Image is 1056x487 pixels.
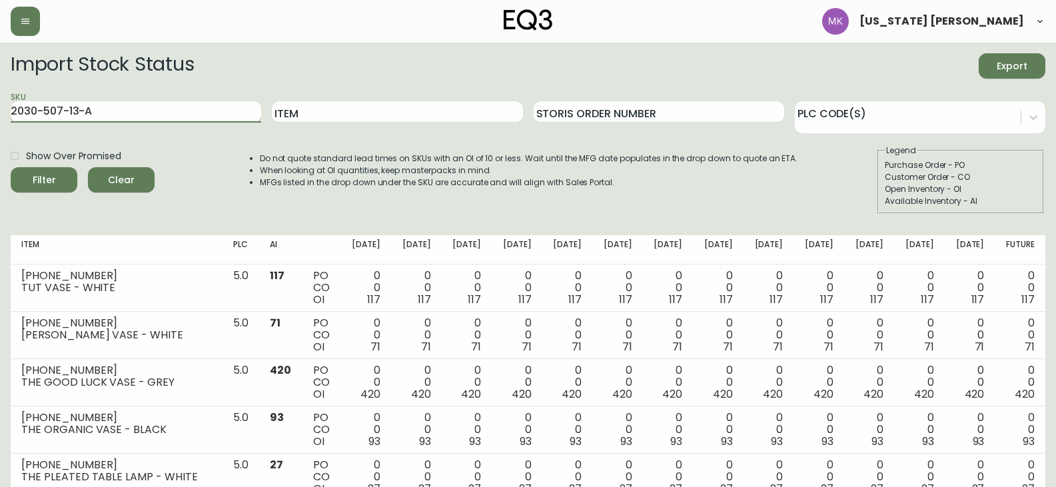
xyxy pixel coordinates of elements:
span: 93 [670,434,682,449]
span: 117 [770,292,783,307]
span: 71 [421,339,431,354]
td: 5.0 [223,264,259,312]
span: Clear [99,172,144,189]
span: 71 [873,339,883,354]
div: 0 0 [704,364,733,400]
div: 0 0 [654,270,683,306]
div: 0 0 [553,364,582,400]
div: 0 0 [654,412,683,448]
th: PLC [223,235,259,264]
th: [DATE] [844,235,895,264]
span: 420 [512,386,532,402]
div: [PERSON_NAME] VASE - WHITE [21,329,212,341]
div: 0 0 [855,270,884,306]
div: 0 0 [754,412,784,448]
div: 0 0 [754,364,784,400]
th: Future [995,235,1045,264]
button: Export [979,53,1045,79]
span: 420 [763,386,783,402]
span: 93 [520,434,532,449]
div: 0 0 [855,364,884,400]
span: 71 [823,339,833,354]
span: 93 [270,410,284,425]
div: 0 0 [452,317,482,353]
td: 5.0 [223,312,259,359]
div: PO CO [313,270,330,306]
span: 117 [870,292,883,307]
div: 0 0 [855,317,884,353]
span: [US_STATE] [PERSON_NAME] [859,16,1024,27]
div: 0 0 [704,270,733,306]
div: Customer Order - CO [885,171,1037,183]
div: 0 0 [553,317,582,353]
legend: Legend [885,145,917,157]
div: 0 0 [452,270,482,306]
div: [PHONE_NUMBER] [21,270,212,282]
div: PO CO [313,412,330,448]
span: 117 [720,292,733,307]
div: [PHONE_NUMBER] [21,317,212,329]
span: 420 [411,386,431,402]
div: 0 0 [452,412,482,448]
li: Do not quote standard lead times on SKUs with an OI of 10 or less. Wait until the MFG date popula... [260,153,798,165]
span: OI [313,339,324,354]
div: 0 0 [553,270,582,306]
th: [DATE] [391,235,442,264]
span: 93 [570,434,582,449]
th: [DATE] [894,235,945,264]
th: Item [11,235,223,264]
div: THE PLEATED TABLE LAMP - WHITE [21,471,212,483]
td: 5.0 [223,359,259,406]
th: [DATE] [341,235,392,264]
div: 0 0 [452,364,482,400]
span: 93 [368,434,380,449]
span: 71 [522,339,532,354]
span: 27 [270,457,283,472]
div: 0 0 [804,270,833,306]
th: [DATE] [542,235,593,264]
div: 0 0 [1005,364,1035,400]
th: [DATE] [643,235,694,264]
div: Open Inventory - OI [885,183,1037,195]
span: 420 [965,386,985,402]
span: OI [313,292,324,307]
div: 0 0 [352,412,381,448]
span: 420 [562,386,582,402]
span: 420 [863,386,883,402]
div: 0 0 [1005,317,1035,353]
th: [DATE] [492,235,542,264]
div: 0 0 [502,412,532,448]
span: 117 [971,292,985,307]
span: 93 [973,434,985,449]
div: 0 0 [804,317,833,353]
div: 0 0 [402,270,431,306]
div: Filter [33,172,56,189]
span: 117 [619,292,632,307]
span: 420 [662,386,682,402]
div: 0 0 [402,364,431,400]
span: 71 [773,339,783,354]
span: 117 [820,292,833,307]
div: 0 0 [502,270,532,306]
td: 5.0 [223,406,259,454]
span: 117 [1021,292,1035,307]
div: 0 0 [502,317,532,353]
span: 420 [360,386,380,402]
div: 0 0 [654,317,683,353]
div: PO CO [313,364,330,400]
span: 117 [921,292,934,307]
span: 420 [461,386,481,402]
span: 71 [572,339,582,354]
th: [DATE] [442,235,492,264]
span: 71 [370,339,380,354]
span: Export [989,58,1035,75]
div: 0 0 [905,412,934,448]
span: 420 [1015,386,1035,402]
span: 93 [469,434,481,449]
div: 0 0 [603,412,632,448]
div: 0 0 [754,270,784,306]
span: 71 [924,339,934,354]
span: 93 [871,434,883,449]
span: 71 [723,339,733,354]
span: 93 [620,434,632,449]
